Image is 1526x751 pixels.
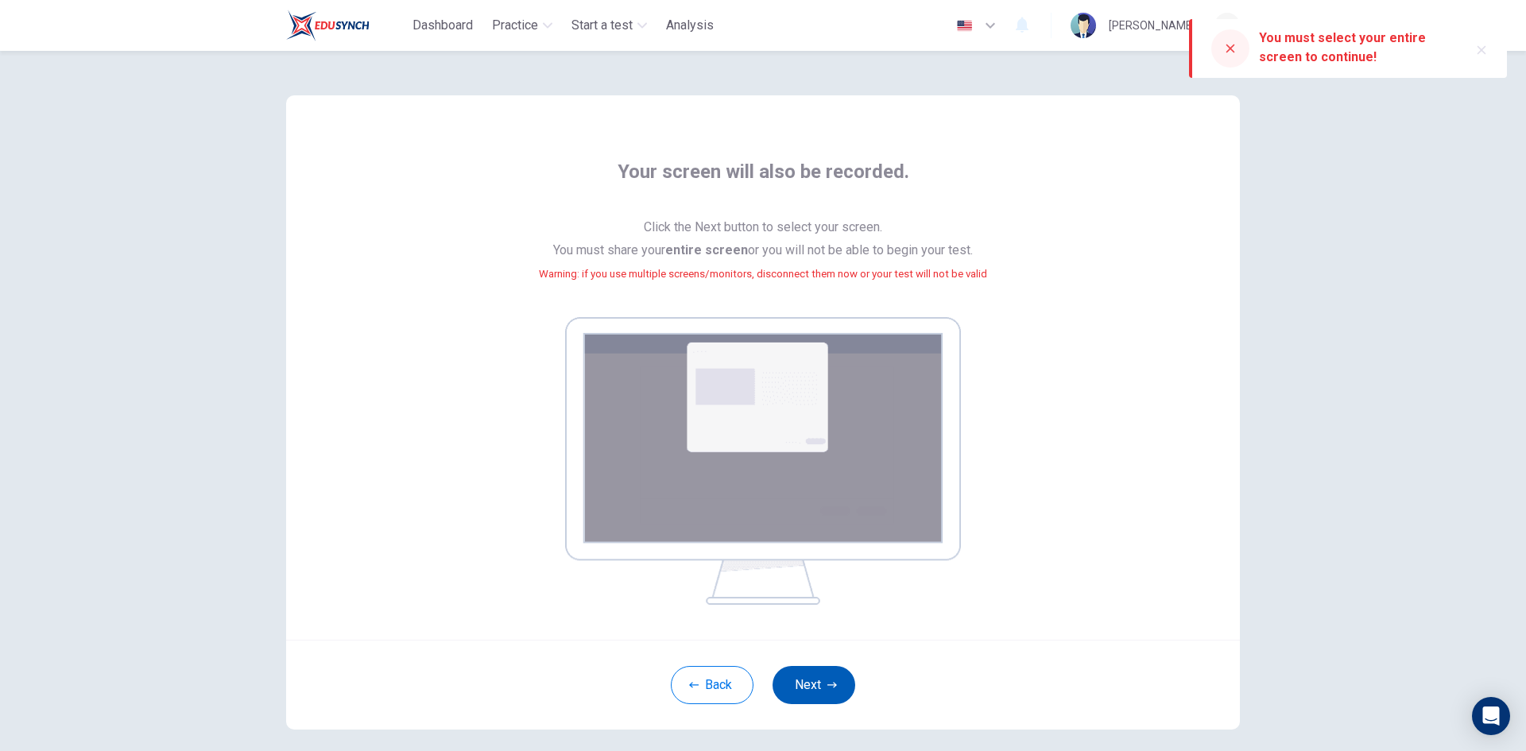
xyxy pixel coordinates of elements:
[412,16,473,35] span: Dashboard
[565,317,961,605] img: screen share example
[660,11,720,40] button: Analysis
[1472,697,1510,735] div: Open Intercom Messenger
[1109,16,1195,35] div: [PERSON_NAME]
[618,159,909,203] span: Your screen will also be recorded.
[286,10,370,41] img: Train Test logo
[406,11,479,40] button: Dashboard
[286,10,406,41] a: Train Test logo
[492,16,538,35] span: Practice
[955,20,974,32] img: en
[539,216,987,304] span: Click the Next button to select your screen. You must share your or you will not be able to begin...
[486,11,559,40] button: Practice
[773,666,855,704] button: Next
[671,666,753,704] button: Back
[1071,13,1096,38] img: Profile picture
[666,16,714,35] span: Analysis
[539,268,987,280] small: Warning: if you use multiple screens/monitors, disconnect them now or your test will not be valid
[665,242,748,257] b: entire screen
[565,11,653,40] button: Start a test
[571,16,633,35] span: Start a test
[1259,29,1456,67] div: You must select your entire screen to continue!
